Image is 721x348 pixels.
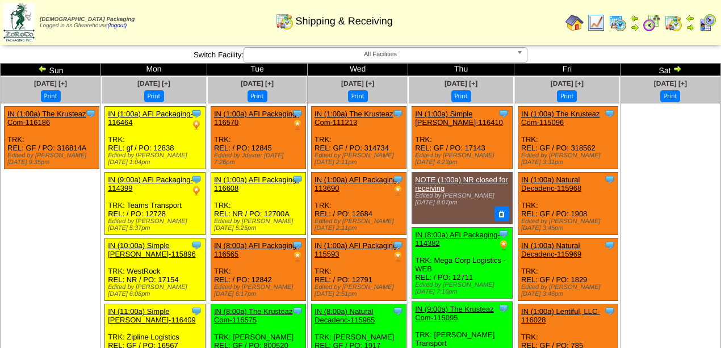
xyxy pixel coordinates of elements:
[191,174,202,185] img: Tooltip
[214,241,299,258] a: IN (8:00a) AFI Packaging-116565
[609,14,627,32] img: calendarprod.gif
[521,175,581,192] a: IN (1:00a) Natural Decadenc-115968
[521,307,600,324] a: IN (1:00a) Lentiful, LLC-116028
[214,152,305,166] div: Edited by Jdexter [DATE] 7:26pm
[315,110,393,127] a: IN (1:00a) The Krusteaz Com-111213
[341,79,374,87] a: [DATE] [+]
[415,175,508,192] a: NOTE (1:00a) NR closed for receiving
[101,64,207,76] td: Mon
[105,173,205,235] div: TRK: Teams Transport REL: / PO: 12728
[214,218,305,232] div: Edited by [PERSON_NAME] [DATE] 5:25pm
[105,107,205,169] div: TRK: REL: gf / PO: 12838
[498,303,509,314] img: Tooltip
[40,16,135,29] span: Logged in as Gfwarehouse
[105,238,205,301] div: TRK: WestRock REL: NR / PO: 17154
[191,108,202,119] img: Tooltip
[214,284,305,297] div: Edited by [PERSON_NAME] [DATE] 6:17pm
[392,240,404,251] img: Tooltip
[108,284,204,297] div: Edited by [PERSON_NAME] [DATE] 6:08pm
[604,174,615,185] img: Tooltip
[521,218,618,232] div: Edited by [PERSON_NAME] [DATE] 3:45pm
[108,307,196,324] a: IN (11:00a) Simple [PERSON_NAME]-116409
[494,206,509,221] button: Delete Note
[315,152,406,166] div: Edited by [PERSON_NAME] [DATE] 2:11pm
[415,152,512,166] div: Edited by [PERSON_NAME] [DATE] 4:23pm
[392,305,404,317] img: Tooltip
[108,175,193,192] a: IN (9:00a) AFI Packaging-114399
[1,64,101,76] td: Sun
[445,79,477,87] a: [DATE] [+]
[108,218,204,232] div: Edited by [PERSON_NAME] [DATE] 5:37pm
[249,48,512,61] span: All Facilities
[214,175,299,192] a: IN (1:00a) AFI Packaging-116608
[40,16,135,23] span: [DEMOGRAPHIC_DATA] Packaging
[521,110,600,127] a: IN (1:00a) The Krusteaz Com-115096
[643,14,661,32] img: calendarblend.gif
[518,107,618,169] div: TRK: REL: GF / PO: 318562
[498,228,509,240] img: Tooltip
[108,241,196,258] a: IN (10:00a) Simple [PERSON_NAME]-115896
[587,14,605,32] img: line_graph.gif
[673,64,682,73] img: arrowright.gif
[248,90,267,102] button: Print
[521,241,581,258] a: IN (1:00a) Natural Decadenc-115969
[654,79,687,87] a: [DATE] [+]
[392,174,404,185] img: Tooltip
[34,79,67,87] a: [DATE] [+]
[686,14,695,23] img: arrowleft.gif
[604,108,615,119] img: Tooltip
[686,23,695,32] img: arrowright.gif
[620,64,720,76] td: Sat
[315,241,400,258] a: IN (1:00a) AFI Packaging-115593
[292,251,303,262] img: PO
[292,305,303,317] img: Tooltip
[137,79,170,87] a: [DATE] [+]
[408,64,514,76] td: Thu
[191,185,202,196] img: PO
[312,173,406,235] div: TRK: REL: / PO: 12684
[521,152,618,166] div: Edited by [PERSON_NAME] [DATE] 3:31pm
[292,240,303,251] img: Tooltip
[211,107,305,169] div: TRK: REL: / PO: 12845
[207,64,307,76] td: Tue
[315,284,406,297] div: Edited by [PERSON_NAME] [DATE] 2:51pm
[498,240,509,251] img: PO
[7,152,99,166] div: Edited by [PERSON_NAME] [DATE] 9:35pm
[308,64,408,76] td: Wed
[315,175,400,192] a: IN (1:00a) AFI Packaging-113690
[415,192,508,206] div: Edited by [PERSON_NAME] [DATE] 8:07pm
[41,90,61,102] button: Print
[415,230,500,248] a: IN (8:00a) AFI Packaging-114382
[85,108,97,119] img: Tooltip
[211,173,305,235] div: TRK: REL: NR / PO: 12700A
[664,14,682,32] img: calendarinout.gif
[315,218,406,232] div: Edited by [PERSON_NAME] [DATE] 2:11pm
[5,107,99,169] div: TRK: REL: GF / PO: 316814A
[214,307,293,324] a: IN (8:00a) The Krusteaz Com-116575
[3,3,35,41] img: zoroco-logo-small.webp
[415,305,494,322] a: IN (9:00a) The Krusteaz Com-115095
[630,14,639,23] img: arrowleft.gif
[7,110,86,127] a: IN (1:00a) The Krusteaz Com-116186
[241,79,274,87] a: [DATE] [+]
[604,305,615,317] img: Tooltip
[392,185,404,196] img: PO
[191,119,202,131] img: PO
[518,238,618,301] div: TRK: REL: GF / PO: 1829
[191,240,202,251] img: Tooltip
[498,108,509,119] img: Tooltip
[415,282,512,295] div: Edited by [PERSON_NAME] [DATE] 7:16pm
[211,238,305,301] div: TRK: REL: / PO: 12842
[557,90,577,102] button: Print
[392,108,404,119] img: Tooltip
[392,251,404,262] img: PO
[292,108,303,119] img: Tooltip
[108,110,193,127] a: IN (1:00a) AFI Packaging-116464
[451,90,471,102] button: Print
